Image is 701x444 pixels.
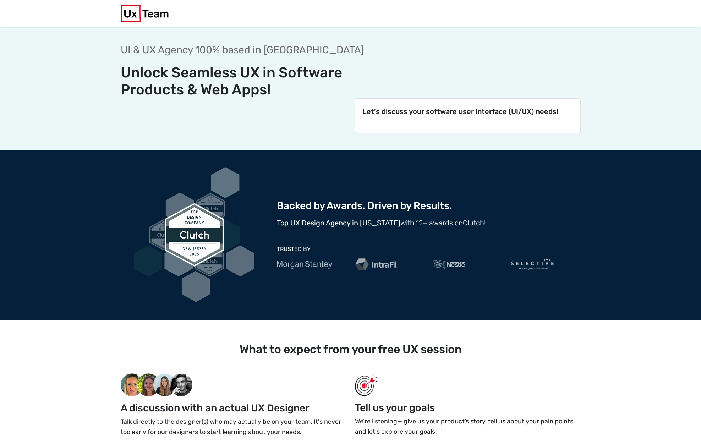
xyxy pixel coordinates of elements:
[134,167,255,303] img: USA Award
[355,373,378,396] img: target
[463,219,486,227] a: Clutch!
[277,246,581,252] h3: TRUSTED BY
[121,5,169,22] img: UX Team
[277,219,400,227] strong: Top UX Design Agency in [US_STATE]
[355,416,581,437] p: We’re listening— give us your product’s story, tell us about your pain points, and let's explore ...
[355,258,398,270] img: IntraFi
[277,217,581,229] p: with 12+ awards on
[121,342,581,356] h2: What to expect from your free UX session
[121,417,346,437] p: Talk directly to the designer(s) who may actually be on your team. It's never too early for our d...
[121,64,385,98] h2: Unlock Seamless UX in Software Products & Web Apps!
[121,373,192,396] img: Photos of expert UX Designers at UX Team
[121,402,346,414] h3: A discussion with an actual UX Designer
[511,258,554,270] img: Selective
[355,402,581,414] h3: Tell us your goals
[433,260,465,269] img: Nestle
[277,200,581,212] h2: Backed by Awards. Driven by Results.
[362,107,573,116] h2: Let's discuss your software user interface (UI/UX) needs!
[121,44,385,56] h1: UI & UX Agency 100% based in [GEOGRAPHIC_DATA]
[277,261,332,269] img: Morgan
